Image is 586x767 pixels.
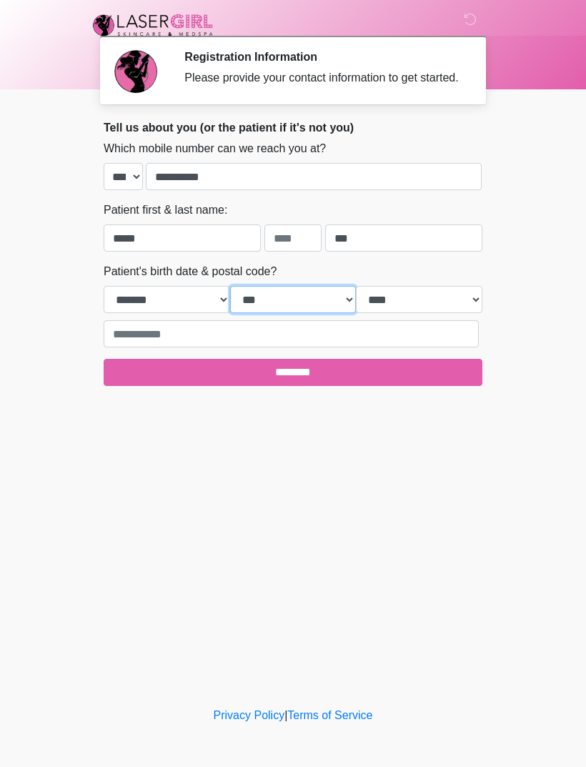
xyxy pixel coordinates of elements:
label: Which mobile number can we reach you at? [104,140,326,157]
a: Terms of Service [287,709,372,721]
div: Please provide your contact information to get started. [184,69,461,86]
h2: Tell us about you (or the patient if it's not you) [104,121,482,134]
label: Patient's birth date & postal code? [104,263,277,280]
h2: Registration Information [184,50,461,64]
label: Patient first & last name: [104,202,227,219]
img: Laser Girl Med Spa LLC Logo [89,11,217,39]
a: | [284,709,287,721]
img: Agent Avatar [114,50,157,93]
a: Privacy Policy [214,709,285,721]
